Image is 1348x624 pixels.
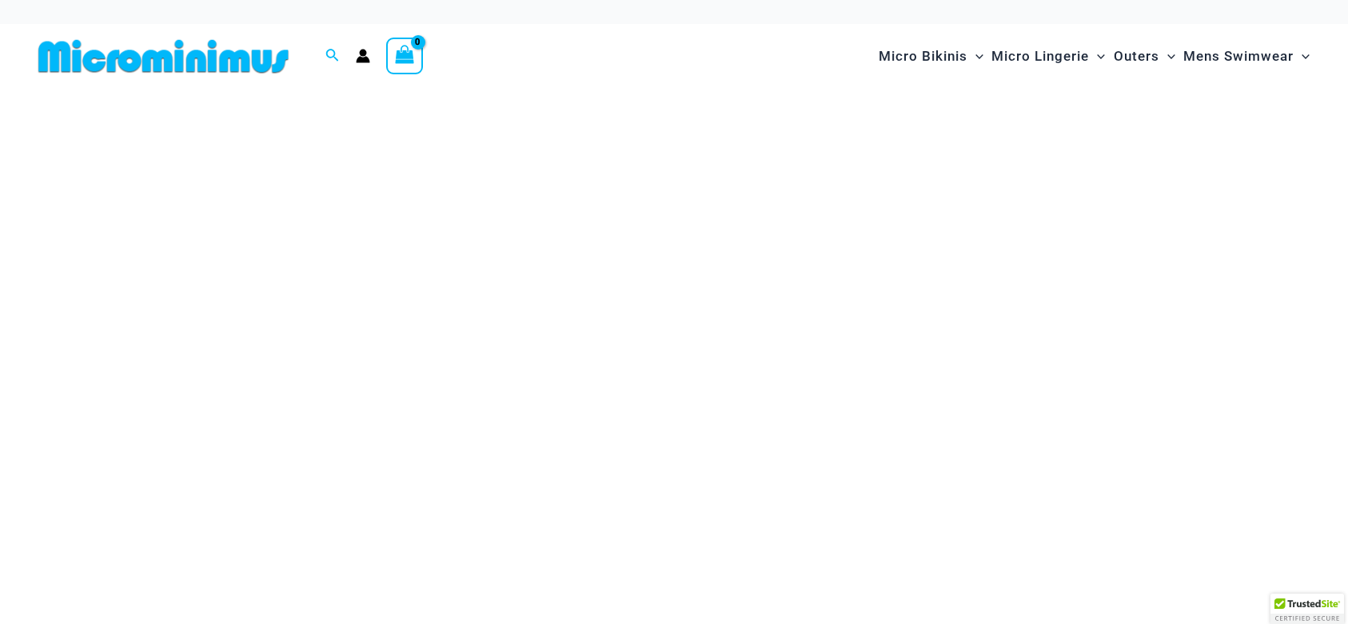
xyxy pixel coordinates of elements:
[1183,36,1294,77] span: Mens Swimwear
[1179,32,1314,81] a: Mens SwimwearMenu ToggleMenu Toggle
[967,36,983,77] span: Menu Toggle
[1159,36,1175,77] span: Menu Toggle
[32,38,295,74] img: MM SHOP LOGO FLAT
[879,36,967,77] span: Micro Bikinis
[356,49,370,63] a: Account icon link
[1110,32,1179,81] a: OutersMenu ToggleMenu Toggle
[1114,36,1159,77] span: Outers
[325,46,340,66] a: Search icon link
[386,38,423,74] a: View Shopping Cart, empty
[872,30,1316,83] nav: Site Navigation
[991,36,1089,77] span: Micro Lingerie
[1270,594,1344,624] div: TrustedSite Certified
[1089,36,1105,77] span: Menu Toggle
[987,32,1109,81] a: Micro LingerieMenu ToggleMenu Toggle
[1294,36,1310,77] span: Menu Toggle
[875,32,987,81] a: Micro BikinisMenu ToggleMenu Toggle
